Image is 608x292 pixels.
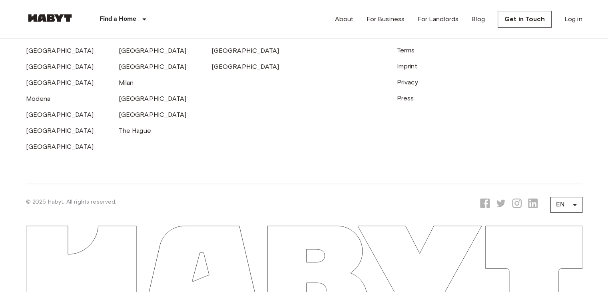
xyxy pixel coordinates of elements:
a: For Landlords [417,14,458,24]
a: [GEOGRAPHIC_DATA] [119,95,187,102]
a: Opens a new tab to Habyt Instagram page [512,198,522,211]
a: [GEOGRAPHIC_DATA] [211,47,279,54]
a: Modena [26,95,51,102]
a: The Hague [119,127,151,134]
a: Opens a new tab to Habyt LinkedIn page [528,198,538,211]
a: Opens a new tab to Habyt X page [496,198,506,211]
img: Habyt [26,14,74,22]
a: Terms [397,46,415,54]
a: Press [397,94,414,102]
a: About [335,14,354,24]
a: Imprint [397,62,417,70]
a: For Business [366,14,405,24]
span: © 2025 Habyt. All rights reserved. [26,198,117,205]
a: Milan [119,79,134,86]
a: Get in Touch [498,11,552,28]
a: [GEOGRAPHIC_DATA] [119,63,187,70]
a: [GEOGRAPHIC_DATA] [26,63,94,70]
a: [GEOGRAPHIC_DATA] [26,79,94,86]
a: [GEOGRAPHIC_DATA] [119,47,187,54]
a: Privacy [397,78,418,86]
a: [GEOGRAPHIC_DATA] [26,47,94,54]
a: Opens a new tab to Habyt Facebook page [480,198,490,211]
div: EN [550,194,582,216]
a: [GEOGRAPHIC_DATA] [26,111,94,118]
a: [GEOGRAPHIC_DATA] [119,111,187,118]
p: Find a Home [100,14,137,24]
a: [GEOGRAPHIC_DATA] [211,63,279,70]
a: [GEOGRAPHIC_DATA] [26,143,94,150]
a: Blog [471,14,485,24]
a: [GEOGRAPHIC_DATA] [26,127,94,134]
a: Log in [564,14,582,24]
